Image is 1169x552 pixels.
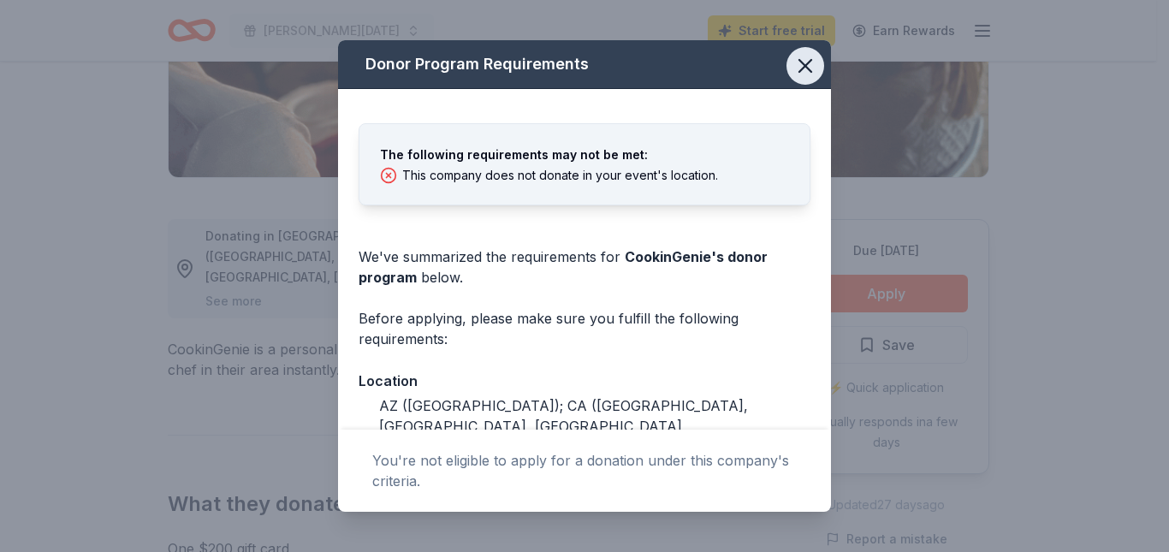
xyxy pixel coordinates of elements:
[359,246,810,288] div: We've summarized the requirements for below.
[338,40,831,89] div: Donor Program Requirements
[359,370,810,392] div: Location
[372,450,797,491] div: You're not eligible to apply for a donation under this company's criteria.
[402,168,718,183] div: This company does not donate in your event's location.
[380,145,789,165] div: The following requirements may not be met:
[359,308,810,349] div: Before applying, please make sure you fulfill the following requirements:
